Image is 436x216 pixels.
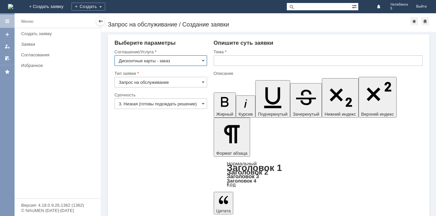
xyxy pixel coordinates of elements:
[227,173,259,179] a: Заголовок 3
[214,118,250,157] button: Формат абзаца
[214,50,421,54] div: Тема
[227,178,256,184] a: Заголовок 4
[214,71,421,76] div: Описание
[421,17,429,25] div: Сделать домашней страницей
[255,80,290,118] button: Подчеркнутый
[114,50,206,54] div: Соглашение/Услуга
[214,92,236,118] button: Жирный
[19,28,99,39] a: Создать заявку
[352,3,358,9] span: Расширенный поиск
[322,78,359,118] button: Нижний индекс
[2,29,13,40] a: Создать заявку
[325,112,356,117] span: Нижний индекс
[21,31,97,36] div: Создать заявку
[21,208,94,213] div: © NAUMEN [DATE]-[DATE]
[227,182,236,188] a: Код
[359,77,397,118] button: Верхний индекс
[214,192,234,214] button: Цитата
[21,52,97,57] div: Согласования
[293,112,319,117] span: Зачеркнутый
[361,112,394,117] span: Верхний индекс
[21,63,89,68] div: Избранное
[2,53,13,64] a: Мои согласования
[19,50,99,60] a: Согласования
[114,71,206,76] div: Тип заявки
[214,40,274,46] span: Опишите суть заявки
[214,161,423,187] div: Формат абзаца
[216,112,234,117] span: Жирный
[239,112,253,117] span: Курсив
[410,17,418,25] div: Добавить в избранное
[227,168,268,176] a: Заголовок 2
[290,83,322,118] button: Зачеркнутый
[19,39,99,49] a: Заявки
[216,151,247,156] span: Формат абзаца
[390,3,408,7] span: Челябинск
[97,17,105,25] div: Скрыть меню
[21,18,33,26] div: Меню
[216,208,231,213] span: Цитата
[390,7,408,11] span: 5
[21,42,97,47] div: Заявки
[114,93,206,97] div: Срочность
[21,203,94,207] div: Версия: 4.18.0.9.26.1362 (1362)
[8,4,13,9] a: Перейти на домашнюю страницу
[71,3,105,11] div: Создать
[2,41,13,52] a: Мои заявки
[258,112,287,117] span: Подчеркнутый
[8,4,13,9] img: logo
[114,40,176,46] span: Выберите параметры
[108,21,410,28] div: Запрос на обслуживание / Создание заявки
[227,163,282,173] a: Заголовок 1
[227,161,257,166] a: Нормальный
[236,95,255,118] button: Курсив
